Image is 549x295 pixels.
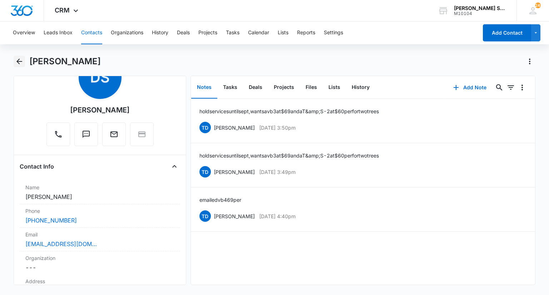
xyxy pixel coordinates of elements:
button: Reports [297,21,315,44]
h4: Contact Info [20,162,54,171]
button: Add Note [446,79,494,96]
span: TD [199,122,211,133]
button: Deals [243,76,268,99]
button: Overflow Menu [516,82,528,93]
label: Email [25,231,174,238]
dd: --- [25,263,174,272]
button: Tasks [217,76,243,99]
button: Deals [177,21,190,44]
p: hold services until sept, wants a vb 3 at $69 and a T&amp;S-2 at $60 per for two trees [199,152,379,159]
button: History [346,76,375,99]
button: Lists [278,21,288,44]
button: Add Contact [483,24,531,41]
button: Organizations [111,21,143,44]
button: Close [169,161,180,172]
button: Leads Inbox [44,21,73,44]
h1: [PERSON_NAME] [29,56,101,67]
button: Back [14,56,25,67]
button: Search... [494,82,505,93]
span: DS [79,56,122,99]
div: Organization--- [20,251,180,275]
p: hold services until sept, wants a vb 3 at $69 and a T&amp;S-2 at $60 per for two trees [199,107,379,115]
p: [DATE] 3:50pm [259,124,296,131]
button: History [152,21,168,44]
button: Filters [505,82,516,93]
label: Phone [25,207,174,215]
div: account id [454,11,506,16]
div: Phone[PHONE_NUMBER] [20,204,180,228]
div: notifications count [535,2,541,8]
label: Address [25,277,174,285]
button: Calendar [248,21,269,44]
div: Email[EMAIL_ADDRESS][DOMAIN_NAME] [20,228,180,251]
p: [DATE] 4:40pm [259,212,296,220]
button: Overview [13,21,35,44]
div: [PERSON_NAME] [70,105,130,115]
p: emailed vb4 69 per [199,196,241,204]
a: Call [46,134,70,140]
p: [DATE] 3:49pm [259,168,296,176]
a: Email [102,134,126,140]
button: Call [46,122,70,146]
span: CRM [55,6,70,14]
p: [PERSON_NAME] [214,124,255,131]
label: Name [25,184,174,191]
div: account name [454,5,506,11]
button: Notes [191,76,217,99]
button: Contacts [81,21,102,44]
button: Lists [323,76,346,99]
a: [EMAIL_ADDRESS][DOMAIN_NAME] [25,240,97,248]
button: Email [102,122,126,146]
label: Organization [25,254,174,262]
div: Name[PERSON_NAME] [20,181,180,204]
a: Text [74,134,98,140]
span: 245 [535,2,541,8]
button: Text [74,122,98,146]
button: Projects [198,21,217,44]
button: Projects [268,76,300,99]
button: Tasks [226,21,239,44]
span: TD [199,166,211,177]
span: TD [199,210,211,222]
button: Actions [524,56,535,67]
p: [PERSON_NAME] [214,212,255,220]
p: [PERSON_NAME] [214,168,255,176]
a: [PHONE_NUMBER] [25,216,77,225]
dd: [PERSON_NAME] [25,192,174,201]
button: Files [300,76,323,99]
button: Settings [324,21,343,44]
